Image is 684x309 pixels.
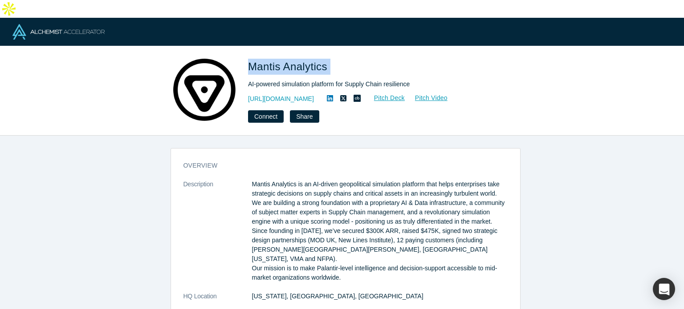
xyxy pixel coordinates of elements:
span: Mantis Analytics [248,60,330,72]
button: Share [290,110,319,123]
img: Alchemist Logo [12,24,105,40]
h3: overview [183,161,495,170]
dd: [US_STATE], [GEOGRAPHIC_DATA], [GEOGRAPHIC_DATA] [252,292,508,301]
a: Pitch Video [405,93,448,103]
a: [URL][DOMAIN_NAME] [248,94,314,104]
img: Mantis Analytics's Logo [173,59,236,121]
button: Connect [248,110,284,123]
div: AI-powered simulation platform for Supply Chain resilience [248,80,497,89]
p: Mantis Analytics is an AI-driven geopolitical simulation platform that helps enterprises take str... [252,180,508,282]
dt: Description [183,180,252,292]
a: Pitch Deck [364,93,405,103]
